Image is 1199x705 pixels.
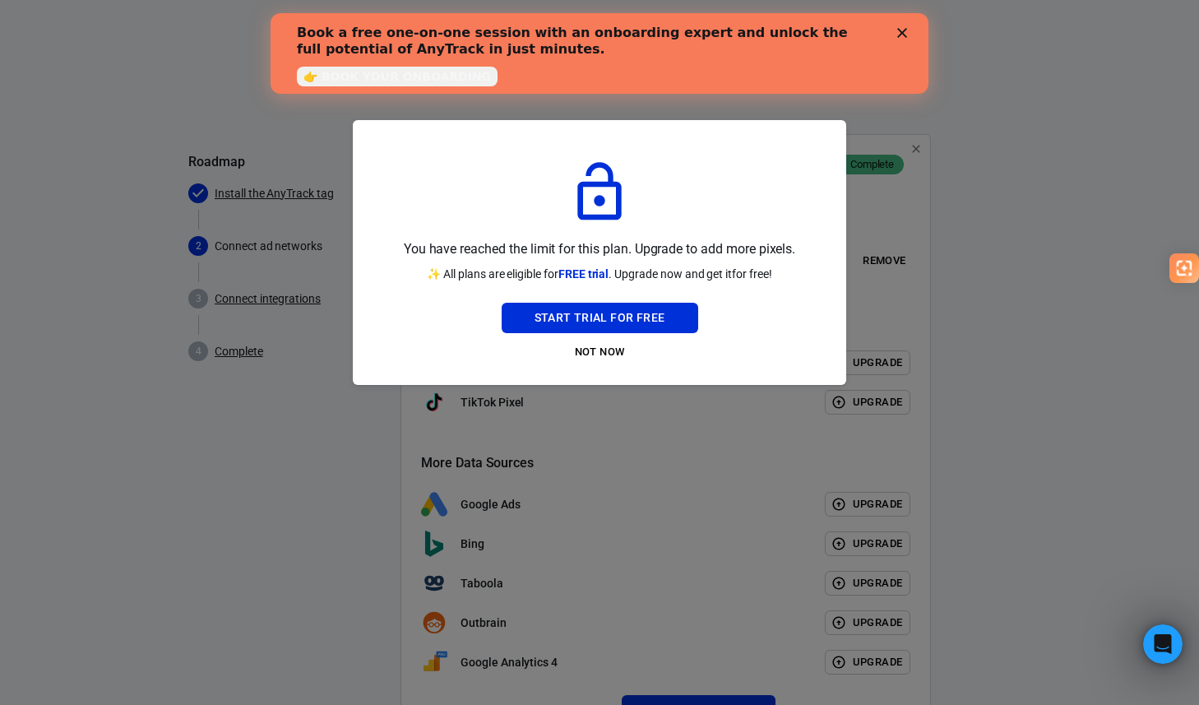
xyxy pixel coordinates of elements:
[627,15,643,25] div: Close
[271,13,928,94] iframe: Intercom live chat banner
[502,303,698,333] button: Start Trial For Free
[558,267,609,281] span: FREE trial
[502,340,698,365] button: Not Now
[1143,624,1183,664] iframe: Intercom live chat
[404,239,796,260] p: You have reached the limit for this plan. Upgrade to add more pixels.
[427,266,772,283] p: ✨ All plans are eligible for . Upgrade now and get it for free!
